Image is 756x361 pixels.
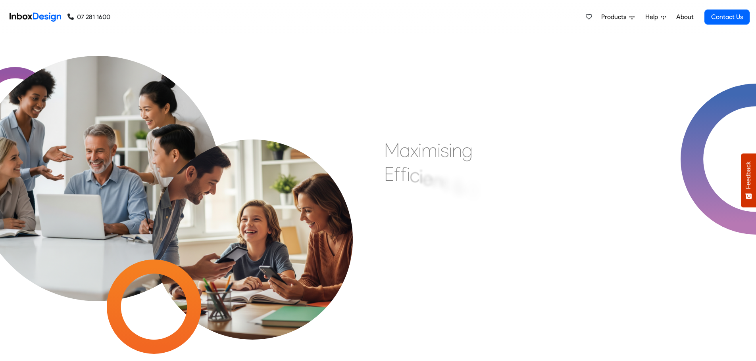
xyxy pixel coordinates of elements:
div: n [433,169,442,193]
div: c [410,163,419,187]
div: E [384,162,394,186]
span: Products [601,12,629,22]
div: f [394,162,400,186]
div: g [462,138,473,162]
img: parents_with_child.png [127,90,378,340]
div: i [449,138,452,162]
div: Maximising Efficient & Engagement, Connecting Schools, Families, and Students. [384,138,577,257]
div: M [384,138,400,162]
a: Help [642,9,669,25]
div: i [437,138,441,162]
div: s [441,138,449,162]
a: Products [598,9,638,25]
div: f [400,162,407,186]
div: x [410,138,418,162]
a: About [674,9,696,25]
span: Feedback [745,161,752,189]
div: n [479,183,489,206]
div: i [407,162,410,186]
a: Contact Us [704,10,750,25]
div: i [418,138,421,162]
button: Feedback - Show survey [741,153,756,207]
div: e [423,166,433,190]
div: t [442,172,448,195]
div: m [421,138,437,162]
div: & [453,175,464,199]
span: Help [645,12,661,22]
a: 07 281 1600 [67,12,110,22]
div: a [400,138,410,162]
div: i [419,165,423,189]
div: E [469,178,479,202]
div: n [452,138,462,162]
